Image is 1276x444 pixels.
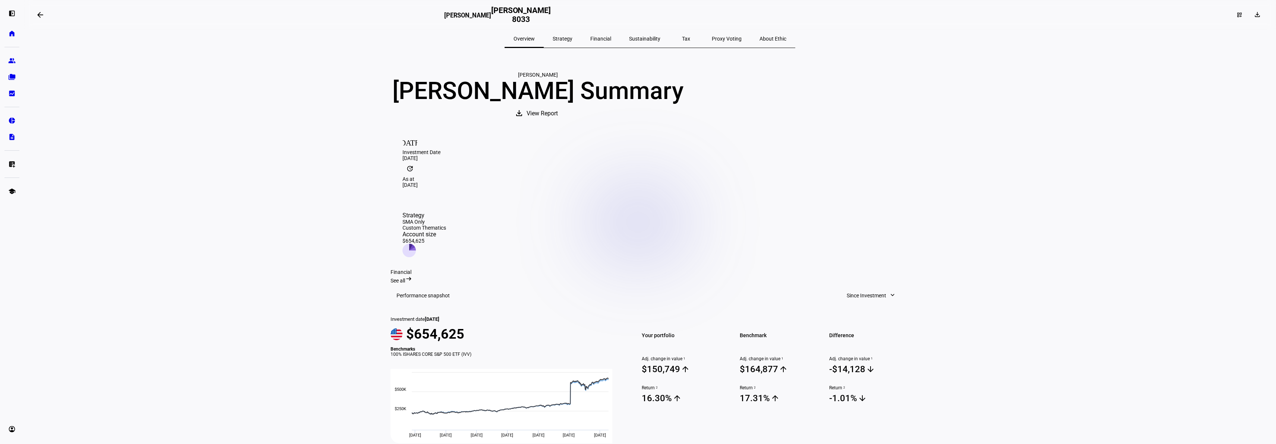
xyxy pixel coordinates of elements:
[682,356,685,361] sup: 1
[4,86,19,101] a: bid_landscape
[681,365,690,374] mat-icon: arrow_upward
[8,117,16,124] eth-mat-symbol: pie_chart
[391,278,405,284] span: See all
[402,225,446,231] div: Custom Thematics
[36,10,45,19] mat-icon: arrow_backwards
[402,155,897,161] div: [DATE]
[8,90,16,97] eth-mat-symbol: bid_landscape
[8,30,16,37] eth-mat-symbol: home
[533,433,544,438] span: [DATE]
[501,433,513,438] span: [DATE]
[395,406,406,411] text: $250K
[780,356,783,361] sup: 1
[655,385,658,390] sup: 2
[712,36,742,41] span: Proxy Voting
[8,188,16,195] eth-mat-symbol: school
[8,57,16,64] eth-mat-symbol: group
[740,364,820,375] span: $164,877
[771,394,780,403] mat-icon: arrow_upward
[829,393,909,404] span: -1.01%
[391,346,621,352] div: Benchmarks
[395,387,406,392] text: $500K
[402,212,446,219] div: Strategy
[402,238,446,244] div: $654,625
[507,105,568,122] button: View Report
[829,330,909,341] span: Difference
[425,316,439,322] span: [DATE]
[8,425,16,433] eth-mat-symbol: account_circle
[1236,12,1242,18] mat-icon: dashboard_customize
[673,394,682,403] mat-icon: arrow_upward
[759,36,786,41] span: About Ethic
[1254,11,1261,18] mat-icon: download
[402,219,446,225] div: SMA Only
[491,6,551,24] h2: [PERSON_NAME] 8033
[402,176,897,182] div: As at
[629,36,660,41] span: Sustainability
[4,113,19,128] a: pie_chart
[391,78,685,105] div: [PERSON_NAME] Summary
[642,330,722,341] span: Your portfolio
[4,26,19,41] a: home
[829,356,909,361] span: Adj. change in value
[642,393,722,404] span: 16.30%
[590,36,611,41] span: Financial
[391,269,909,275] div: Financial
[889,291,896,299] mat-icon: expand_more
[753,385,756,390] sup: 2
[402,231,446,238] div: Account size
[391,316,621,322] div: Investment date
[594,433,606,438] span: [DATE]
[471,433,483,438] span: [DATE]
[682,36,690,41] span: Tax
[870,356,873,361] sup: 1
[405,275,413,282] mat-icon: arrow_right_alt
[642,385,722,390] span: Return
[444,12,491,23] h3: [PERSON_NAME]
[8,160,16,168] eth-mat-symbol: list_alt_add
[829,364,909,375] span: -$14,128
[8,10,16,17] eth-mat-symbol: left_panel_open
[642,364,680,374] div: $150,749
[402,134,417,149] mat-icon: [DATE]
[740,356,820,361] span: Adj. change in value
[779,365,788,374] mat-icon: arrow_upward
[642,356,722,361] span: Adj. change in value
[842,385,845,390] sup: 2
[402,182,897,188] div: [DATE]
[8,133,16,141] eth-mat-symbol: description
[866,365,875,374] mat-icon: arrow_downward
[4,70,19,84] a: folder_copy
[858,394,867,403] mat-icon: arrow_downward
[740,385,820,390] span: Return
[847,288,886,303] span: Since Investment
[391,352,621,357] div: 100% ISHARES CORE S&P 500 ETF (IVV)
[391,72,685,78] div: [PERSON_NAME]
[8,73,16,81] eth-mat-symbol: folder_copy
[740,393,820,404] span: 17.31%
[740,330,820,341] span: Benchmark
[4,130,19,144] a: description
[839,288,903,303] button: Since Investment
[440,433,452,438] span: [DATE]
[397,293,450,298] h3: Performance snapshot
[4,53,19,68] a: group
[402,161,417,176] mat-icon: update
[402,149,897,155] div: Investment Date
[527,105,558,122] span: View Report
[553,36,572,41] span: Strategy
[515,109,524,118] mat-icon: download
[563,433,575,438] span: [DATE]
[406,326,464,342] span: $654,625
[829,385,909,390] span: Return
[409,433,421,438] span: [DATE]
[514,36,535,41] span: Overview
